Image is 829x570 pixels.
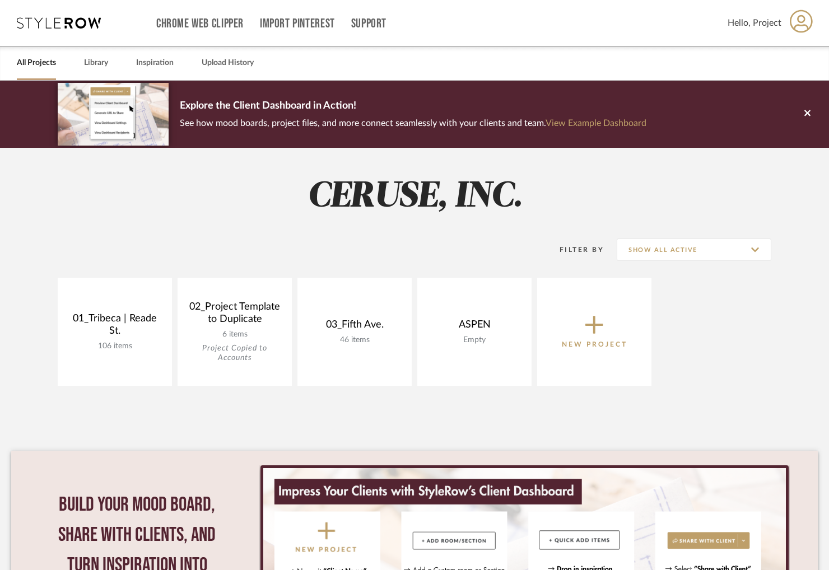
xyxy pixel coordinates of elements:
a: Support [351,19,386,29]
a: Inspiration [136,55,174,71]
a: Upload History [202,55,254,71]
p: See how mood boards, project files, and more connect seamlessly with your clients and team. [180,115,646,131]
div: 03_Fifth Ave. [306,319,403,335]
img: d5d033c5-7b12-40c2-a960-1ecee1989c38.png [58,83,169,145]
div: Filter By [545,244,604,255]
p: Explore the Client Dashboard in Action! [180,97,646,115]
div: ASPEN [426,319,523,335]
a: Library [84,55,108,71]
div: Empty [426,335,523,345]
a: View Example Dashboard [546,119,646,128]
button: New Project [537,278,651,386]
a: All Projects [17,55,56,71]
div: 46 items [306,335,403,345]
div: 01_Tribeca | Reade St. [67,312,163,342]
h2: CERUSE, INC. [11,176,818,218]
div: Project Copied to Accounts [187,344,283,363]
a: Import Pinterest [260,19,335,29]
div: 6 items [187,330,283,339]
div: 106 items [67,342,163,351]
div: 02_Project Template to Duplicate [187,301,283,330]
p: New Project [562,339,627,350]
span: Hello, Project [728,16,781,30]
a: Chrome Web Clipper [156,19,244,29]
